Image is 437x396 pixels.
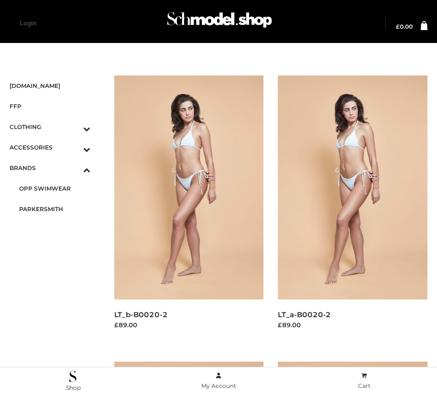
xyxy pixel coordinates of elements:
a: £0.00 [396,24,413,30]
span: OPP SWIMWEAR [19,183,90,194]
a: FFP [10,96,90,117]
span: PARKERSMITH [19,203,90,214]
bdi: 0.00 [396,23,413,30]
img: .Shop [69,371,76,382]
span: My Account [201,382,236,389]
span: .Shop [65,384,81,391]
a: OPP SWIMWEAR [19,178,90,199]
button: Toggle Submenu [57,137,90,158]
span: [DOMAIN_NAME] [10,80,90,91]
a: Cart [291,370,437,392]
a: LT_b-B0020-2 [114,310,168,319]
div: £89.00 [278,320,427,330]
a: LT_a-B0020-2 [278,310,331,319]
a: ACCESSORIESToggle Submenu [10,137,90,158]
span: ACCESSORIES [10,142,90,153]
a: Login [20,20,36,27]
span: FFP [10,101,90,112]
a: PARKERSMITH [19,199,90,219]
span: £ [396,23,400,30]
a: My Account [146,370,292,392]
button: Toggle Submenu [57,158,90,178]
button: Toggle Submenu [57,117,90,137]
span: Cart [358,382,371,389]
a: BRANDSToggle Submenu [10,158,90,178]
a: Schmodel Admin 964 [163,8,274,39]
span: BRANDS [10,162,90,173]
img: Schmodel Admin 964 [164,5,274,39]
a: [DOMAIN_NAME] [10,75,90,96]
div: £89.00 [114,320,264,330]
a: CLOTHINGToggle Submenu [10,117,90,137]
span: CLOTHING [10,121,90,132]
